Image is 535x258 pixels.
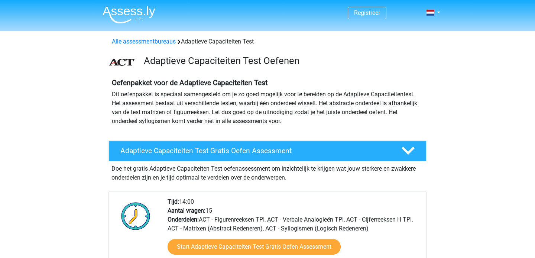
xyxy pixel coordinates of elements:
[168,216,199,223] b: Onderdelen:
[354,9,380,16] a: Registreer
[112,78,267,87] b: Oefenpakket voor de Adaptieve Capaciteiten Test
[106,141,429,161] a: Adaptieve Capaciteiten Test Gratis Oefen Assessment
[103,6,155,23] img: Assessly
[168,239,341,255] a: Start Adaptieve Capaciteiten Test Gratis Oefen Assessment
[112,38,176,45] a: Alle assessmentbureaus
[112,90,423,126] p: Dit oefenpakket is speciaal samengesteld om je zo goed mogelijk voor te bereiden op de Adaptieve ...
[109,59,135,66] img: ACT
[117,197,155,235] img: Klok
[144,55,421,67] h3: Adaptieve Capaciteiten Test Oefenen
[120,146,389,155] h4: Adaptieve Capaciteiten Test Gratis Oefen Assessment
[109,37,426,46] div: Adaptieve Capaciteiten Test
[168,207,205,214] b: Aantal vragen:
[168,198,179,205] b: Tijd:
[108,161,427,182] div: Doe het gratis Adaptieve Capaciteiten Test oefenassessment om inzichtelijk te krijgen wat jouw st...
